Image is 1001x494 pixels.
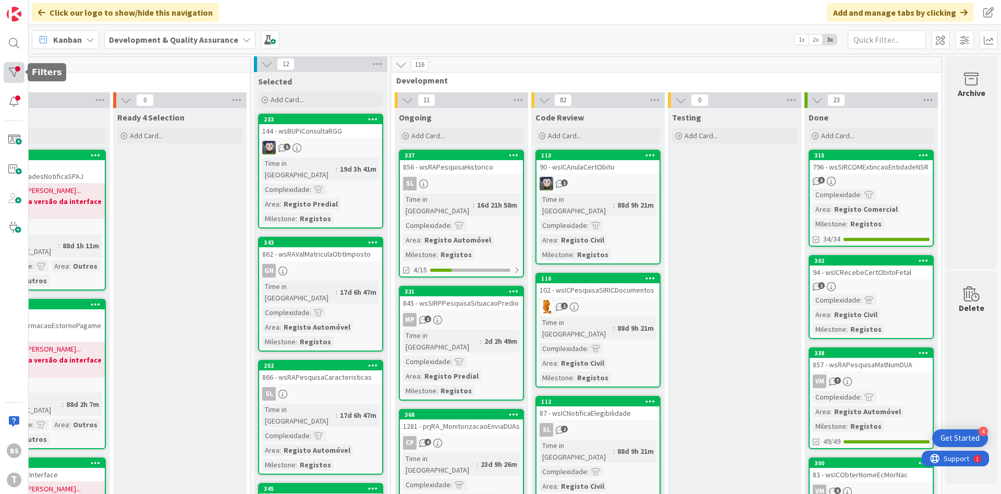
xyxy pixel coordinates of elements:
span: : [279,198,281,210]
span: 2 [561,426,568,432]
a: 233144 - wsBUPiConsultaRGGLSTime in [GEOGRAPHIC_DATA]:19d 3h 41mComplexidade:Area:Registo Predial... [258,114,383,228]
div: 337 [405,152,523,159]
div: 857 - wsRAPesquisaMatNumDUA [810,358,933,371]
span: : [477,459,478,470]
div: 4 [979,427,988,436]
div: SL [536,423,660,437]
div: 338 [814,350,933,357]
span: 4 [424,439,431,445]
div: Milestone [540,372,573,383]
div: BS [7,443,21,458]
div: 252 [264,362,382,369]
div: Registos [438,385,474,396]
span: 0 [691,94,709,106]
span: Add Card... [411,131,445,140]
span: : [336,286,337,298]
div: Registos [575,249,611,260]
div: MP [403,313,417,327]
span: 2 [424,316,431,322]
div: Milestone [540,249,573,260]
img: LS [262,141,276,154]
span: : [310,184,311,195]
div: 1281 - prjRA_MonitorizacaoEnviaDUAs [400,419,523,433]
span: : [296,336,297,347]
div: Registo Automóvel [281,321,353,333]
div: Complexidade [813,294,860,306]
span: : [830,203,832,215]
span: Testing [672,112,701,123]
div: Open Get Started checklist, remaining modules: 4 [932,429,988,447]
div: 113 [536,151,660,160]
div: CP [400,436,523,450]
div: 337856 - wsRAPesquisaHistorico [400,151,523,174]
div: 862 - wsRAValMatriculaObtImposto [259,247,382,261]
span: Add Card... [271,95,304,104]
span: 2x [809,34,823,45]
span: 5 [284,143,290,150]
span: Add Card... [685,131,718,140]
div: Milestone [813,323,846,335]
a: 337856 - wsRAPesquisaHistoricoSLTime in [GEOGRAPHIC_DATA]:16d 21h 58mComplexidade:Area:Registo Au... [399,150,524,278]
span: : [557,234,558,246]
span: Code Review [535,112,584,123]
div: Registo Automóvel [422,234,494,246]
div: Outros [70,260,100,272]
div: 338857 - wsRAPesquisaMatNumDUA [810,348,933,371]
div: 331 [405,288,523,295]
input: Quick Filter... [848,30,926,49]
a: 252866 - wsRAPesquisaCaracteristicasSLTime in [GEOGRAPHIC_DATA]:17d 6h 47mComplexidade:Area:Regis... [258,360,383,475]
span: : [587,466,589,477]
div: 94 - wsICRecebeCertObitoFetal [810,266,933,279]
div: LS [536,177,660,190]
div: 302 [814,257,933,264]
div: Add and manage tabs by clicking [827,3,974,22]
div: SL [403,177,417,190]
a: 338857 - wsRAPesquisaMatNumDUAVMComplexidade:Area:Registo AutomóvelMilestone:Registos49/49 [809,347,934,449]
span: : [279,321,281,333]
div: Milestone [403,249,436,260]
span: 1 [561,303,568,309]
div: Get Started [941,433,980,443]
div: Registos [848,420,884,432]
div: Registos [575,372,611,383]
span: 3x [823,34,837,45]
div: 87 - wsICNotificaElegibilidade [536,406,660,420]
div: Milestone [403,385,436,396]
div: 796 - wsSIRCOMExtincaoEntidadeNSR [810,160,933,174]
span: Kanban [53,33,82,46]
div: 866 - wsRAPesquisaCaracteristicas [259,370,382,384]
div: Registos [438,249,474,260]
div: Registo Civil [558,234,607,246]
div: Milestone [262,336,296,347]
div: Complexidade [403,356,450,367]
div: Area [540,480,557,492]
span: : [420,370,422,382]
span: : [846,420,848,432]
div: Complexidade [262,307,310,318]
div: Time in [GEOGRAPHIC_DATA] [403,330,480,353]
div: Complexidade [813,391,860,403]
div: 368 [405,411,523,418]
div: Area [52,260,69,272]
div: Registo Automóvel [281,444,353,456]
div: GN [259,264,382,278]
span: Done [809,112,828,123]
div: Time in [GEOGRAPHIC_DATA] [262,158,336,180]
div: Registos [848,218,884,230]
div: Area [403,370,420,382]
a: 343862 - wsRAValMatriculaObtImpostoGNTime in [GEOGRAPHIC_DATA]:17d 6h 47mComplexidade:Area:Regist... [258,237,383,352]
span: : [587,343,589,354]
div: VM [813,375,826,388]
div: 233144 - wsBUPiConsultaRGG [259,115,382,138]
span: : [846,218,848,230]
div: 343862 - wsRAValMatriculaObtImposto [259,238,382,261]
div: 88d 9h 21m [615,199,656,211]
div: Archive [958,87,985,99]
div: 30294 - wsICRecebeCertObitoFetal [810,256,933,279]
div: Outros [20,275,50,286]
img: LS [540,177,553,190]
span: : [846,323,848,335]
span: : [69,419,70,430]
span: : [860,294,862,306]
div: Time in [GEOGRAPHIC_DATA] [540,317,613,340]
